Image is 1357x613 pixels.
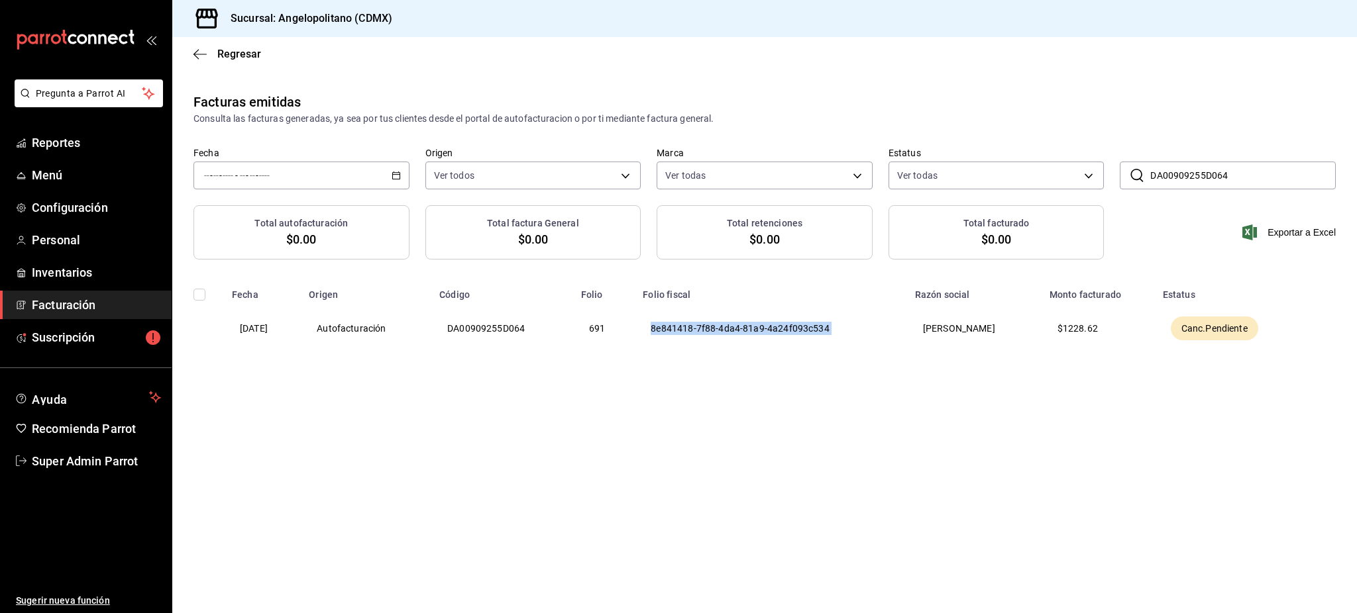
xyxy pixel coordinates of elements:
[431,301,573,356] th: DA00909255D064
[434,169,474,182] span: Ver todos
[210,170,213,181] span: -
[224,281,301,301] th: Fecha
[235,170,238,181] span: -
[213,170,219,181] input: --
[193,92,301,112] div: Facturas emitidas
[1042,281,1155,301] th: Monto facturado
[203,170,210,181] input: --
[657,148,873,158] label: Marca
[246,170,248,181] span: -
[286,230,317,248] span: $0.00
[256,170,258,181] span: -
[963,216,1030,230] h3: Total facturado
[15,79,163,107] button: Pregunta a Parrot AI
[425,148,641,158] label: Origen
[431,281,573,301] th: Código
[573,301,635,356] th: 691
[16,594,161,608] span: Sugerir nueva función
[146,34,156,45] button: open_drawer_menu
[220,11,392,26] h3: Sucursal: Angelopolitano (CDMX)
[665,169,706,182] span: Ver todas
[9,96,163,110] a: Pregunta a Parrot AI
[32,389,144,405] span: Ayuda
[727,216,802,230] h3: Total retenciones
[32,452,161,470] span: Super Admin Parrot
[889,148,1105,158] label: Estatus
[1155,281,1309,301] th: Estatus
[487,216,579,230] h3: Total factura General
[193,148,409,158] label: Fecha
[32,263,161,281] span: Inventarios
[36,87,142,101] span: Pregunta a Parrot AI
[32,199,161,216] span: Configuración
[32,231,161,249] span: Personal
[254,216,348,230] h3: Total autofacturación
[224,301,301,356] th: [DATE]
[193,48,261,60] button: Regresar
[32,420,161,438] span: Recomienda Parrot
[635,281,906,301] th: Folio fiscal
[258,170,270,181] input: ----
[1176,322,1253,335] span: Canc.Pendiente
[217,48,261,60] span: Regresar
[907,301,1042,356] th: [PERSON_NAME]
[32,328,161,346] span: Suscripción
[32,296,161,314] span: Facturación
[1150,162,1336,189] input: Buscar por código
[1245,224,1336,240] button: Exportar a Excel
[239,170,246,181] input: --
[907,281,1042,301] th: Razón social
[635,301,906,356] th: 8e841418-7f88-4da4-81a9-4a24f093c534
[981,230,1012,248] span: $0.00
[249,170,256,181] input: --
[749,230,780,248] span: $0.00
[193,112,1336,126] div: Consulta las facturas generadas, ya sea por tus clientes desde el portal de autofacturacion o por...
[219,170,222,181] span: -
[1042,301,1155,356] th: $ 1228.62
[32,134,161,152] span: Reportes
[518,230,549,248] span: $0.00
[897,169,938,182] span: Ver todas
[301,281,431,301] th: Origen
[301,301,431,356] th: Autofacturación
[222,170,234,181] input: ----
[573,281,635,301] th: Folio
[32,166,161,184] span: Menú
